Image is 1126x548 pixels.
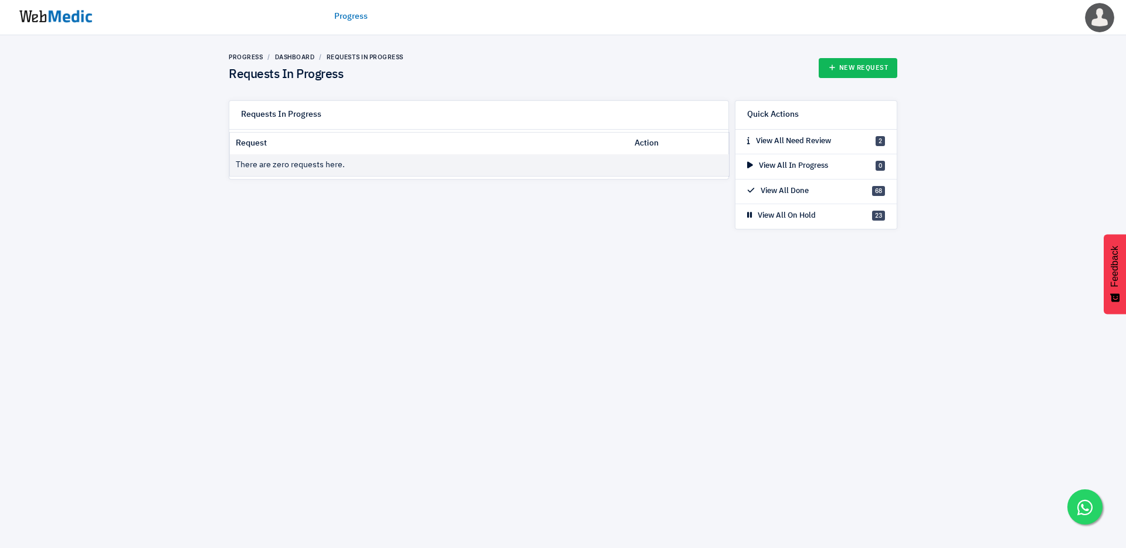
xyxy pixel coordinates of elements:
[747,185,809,197] p: View All Done
[747,210,816,222] p: View All On Hold
[275,53,315,60] a: Dashboard
[230,154,629,176] td: There are zero requests here.
[747,160,828,172] p: View All In Progress
[327,53,403,60] a: Requests In Progress
[230,133,629,154] th: Request
[229,53,263,60] a: Progress
[229,67,403,83] h4: Requests In Progress
[229,53,403,62] nav: breadcrumb
[241,110,321,120] h6: Requests In Progress
[872,211,885,221] span: 23
[747,110,799,120] h6: Quick Actions
[876,136,885,146] span: 2
[334,11,368,23] a: Progress
[629,133,679,154] th: Action
[1104,234,1126,314] button: Feedback - Show survey
[872,186,885,196] span: 68
[747,136,831,147] p: View All Need Review
[819,58,898,78] a: New Request
[876,161,885,171] span: 0
[1110,246,1120,287] span: Feedback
